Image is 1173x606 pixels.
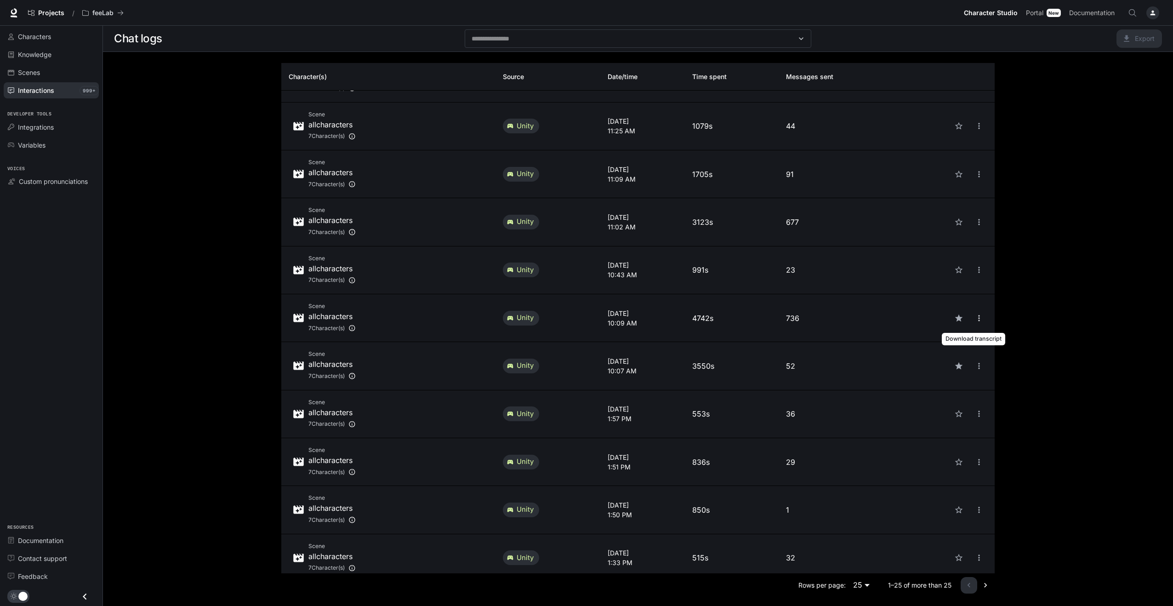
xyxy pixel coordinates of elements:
div: Zoe, Harry, Richard, Sophie, Lou, Viv, Willow [308,226,356,238]
span: Dark mode toggle [18,591,28,601]
p: 1079s [692,120,771,131]
p: 10:07 AM [608,366,678,376]
p: 3123s [692,217,771,228]
span: 7 Character(s) [308,275,345,285]
p: 1:33 PM [608,558,678,567]
span: Characters [18,32,51,41]
button: Favorite [951,358,967,374]
p: [DATE] [608,356,678,366]
button: close [971,262,987,278]
span: Custom pronunciations [19,177,88,186]
span: Scene [308,302,356,311]
p: 1–25 of more than 25 [888,581,951,590]
button: close [971,166,987,183]
span: unity [511,169,539,179]
span: Documentation [18,536,63,545]
div: Download transcript [942,333,1005,345]
a: Feedback [4,568,99,584]
div: / [68,8,78,18]
div: Zoe, Harry, Richard, Sophie, Lou, Viv, Willow [308,178,356,190]
span: Projects [38,9,64,17]
p: 3550s [692,360,771,372]
a: Variables [4,137,99,153]
p: 32 [786,552,889,563]
p: allcharacters [308,119,356,130]
div: Zoe, Harry, Richard, Sophie, Lou, Viv, Willow [308,322,356,334]
p: [DATE] [608,452,678,462]
button: Favorite [951,406,967,422]
span: Scene [308,158,356,167]
p: 4742s [692,313,771,324]
a: Documentation [4,532,99,549]
span: Coming soon [1116,33,1162,42]
span: 999+ [80,86,99,95]
button: Favorite [951,166,967,183]
p: 10:09 AM [608,318,678,328]
p: [DATE] [608,212,678,222]
span: unity [511,265,539,275]
p: allcharacters [308,167,356,178]
p: 1:57 PM [608,414,678,423]
p: 991s [692,264,771,275]
button: Favorite [951,310,967,326]
a: Contact support [4,550,99,566]
div: New [1047,9,1061,17]
span: unity [511,409,539,419]
button: Open Command Menu [1123,4,1142,22]
p: 91 [786,169,889,180]
p: allcharacters [308,215,356,226]
button: close [971,454,987,470]
p: feeLab [92,9,114,17]
p: 850s [692,504,771,515]
span: Integrations [18,122,54,132]
span: Knowledge [18,50,51,59]
span: Scene [308,254,356,263]
div: Zoe, Harry, Richard, Sophie, Lou, Viv, Willow [308,370,356,382]
p: 11:09 AM [608,174,678,184]
a: PortalNew [1022,4,1065,22]
p: 23 [786,264,889,275]
p: allcharacters [308,503,356,514]
div: Zoe, Harry, Richard, Sophie, Lou, Viv, Willow [308,418,356,430]
span: Scene [308,110,356,119]
span: 7 Character(s) [308,563,345,572]
span: unity [511,121,539,131]
div: Zoe, Harry, Richard, Sophie, Lou, Viv, Willow [308,466,356,478]
span: Documentation [1069,7,1115,19]
p: 10:43 AM [608,270,678,280]
button: close [971,502,987,518]
a: Custom pronunciations [4,173,99,189]
p: [DATE] [608,260,678,270]
p: 553s [692,408,771,419]
button: close [971,406,987,422]
span: 7 Character(s) [308,228,345,237]
p: [DATE] [608,309,678,318]
p: 44 [786,120,889,131]
span: Interactions [18,86,54,95]
span: Scene [308,349,356,359]
span: Scene [308,398,356,407]
span: unity [511,361,539,371]
p: 1:50 PM [608,510,678,520]
a: Documentation [1065,4,1122,22]
span: Scenes [18,68,40,77]
a: Go to projects [24,4,68,22]
button: close [971,549,987,566]
p: 11:02 AM [608,222,678,232]
p: 515s [692,552,771,563]
p: [DATE] [608,500,678,510]
button: close [971,310,987,326]
span: Feedback [18,572,48,581]
button: Close drawer [74,587,95,606]
p: 677 [786,217,889,228]
button: Favorite [951,454,967,470]
p: 736 [786,313,889,324]
button: All workspaces [78,4,128,22]
p: 1 [786,504,889,515]
p: allcharacters [308,311,356,322]
h1: Chat logs [114,29,162,48]
span: 7 Character(s) [308,515,345,525]
a: Characters [4,29,99,45]
p: [DATE] [608,548,678,558]
span: 7 Character(s) [308,131,345,141]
